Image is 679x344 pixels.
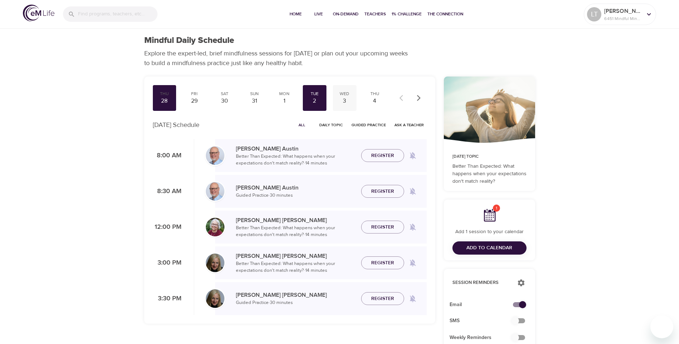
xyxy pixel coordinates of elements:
[287,10,304,18] span: Home
[236,153,355,167] p: Better Than Expected: What happens when your expectations don't match reality? · 14 minutes
[236,260,355,274] p: Better Than Expected: What happens when your expectations don't match reality? · 14 minutes
[336,97,354,105] div: 3
[215,97,233,105] div: 30
[427,10,463,18] span: The Connection
[185,97,203,105] div: 29
[364,10,386,18] span: Teachers
[276,97,294,105] div: 1
[156,91,174,97] div: Thu
[361,149,404,162] button: Register
[215,91,233,97] div: Sat
[333,10,359,18] span: On-Demand
[206,182,224,201] img: Jim_Austin_Headshot_min.jpg
[371,151,394,160] span: Register
[153,151,181,161] p: 8:00 AM
[246,91,263,97] div: Sun
[392,10,422,18] span: 1% Challenge
[366,97,384,105] div: 4
[153,187,181,196] p: 8:30 AM
[236,299,355,306] p: Guided Practice · 30 minutes
[650,315,673,338] iframe: Button to launch messaging window
[306,91,324,97] div: Tue
[587,7,601,21] div: LT
[153,258,181,268] p: 3:00 PM
[78,6,157,22] input: Find programs, teachers, etc...
[206,289,224,308] img: Diane_Renz-min.jpg
[319,122,343,128] span: Daily Topic
[236,252,355,260] p: [PERSON_NAME] [PERSON_NAME]
[316,119,346,131] button: Daily Topic
[153,120,199,130] p: [DATE] Schedule
[236,225,355,239] p: Better Than Expected: What happens when your expectations don't match reality? · 14 minutes
[450,334,518,341] span: Weekly Reminders
[291,119,314,131] button: All
[450,317,518,325] span: SMS
[452,228,527,236] p: Add 1 session to your calendar
[450,301,518,309] span: Email
[371,223,394,232] span: Register
[361,256,404,270] button: Register
[23,5,54,21] img: logo
[236,192,355,199] p: Guided Practice · 30 minutes
[156,97,174,105] div: 28
[310,10,327,18] span: Live
[206,254,224,272] img: Diane_Renz-min.jpg
[371,294,394,303] span: Register
[404,218,421,236] span: Remind me when a class goes live every Tuesday at 12:00 PM
[336,91,354,97] div: Wed
[452,153,527,160] p: [DATE] Topic
[351,122,386,128] span: Guided Practice
[392,119,427,131] button: Ask a Teacher
[404,147,421,164] span: Remind me when a class goes live every Tuesday at 8:00 AM
[206,218,224,236] img: Bernice_Moore_min.jpg
[404,254,421,271] span: Remind me when a class goes live every Tuesday at 3:00 PM
[361,221,404,234] button: Register
[404,290,421,307] span: Remind me when a class goes live every Tuesday at 3:30 PM
[246,97,263,105] div: 31
[604,15,642,22] p: 6451 Mindful Minutes
[394,122,424,128] span: Ask a Teacher
[206,146,224,165] img: Jim_Austin_Headshot_min.jpg
[366,91,384,97] div: Thu
[185,91,203,97] div: Fri
[404,183,421,200] span: Remind me when a class goes live every Tuesday at 8:30 AM
[371,259,394,267] span: Register
[466,244,512,252] span: Add to Calendar
[144,49,413,68] p: Explore the expert-led, brief mindfulness sessions for [DATE] or plan out your upcoming weeks to ...
[236,183,355,192] p: [PERSON_NAME] Austin
[452,279,510,286] p: Session Reminders
[306,97,324,105] div: 2
[371,187,394,196] span: Register
[276,91,294,97] div: Mon
[153,294,181,304] p: 3:30 PM
[236,291,355,299] p: [PERSON_NAME] [PERSON_NAME]
[236,216,355,225] p: [PERSON_NAME] [PERSON_NAME]
[153,222,181,232] p: 12:00 PM
[361,185,404,198] button: Register
[604,7,642,15] p: [PERSON_NAME]
[236,144,355,153] p: [PERSON_NAME] Austin
[361,292,404,305] button: Register
[452,163,527,185] p: Better Than Expected: What happens when your expectations don't match reality?
[493,205,500,212] span: 1
[144,35,234,46] h1: Mindful Daily Schedule
[349,119,389,131] button: Guided Practice
[452,241,527,255] button: Add to Calendar
[294,122,311,128] span: All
